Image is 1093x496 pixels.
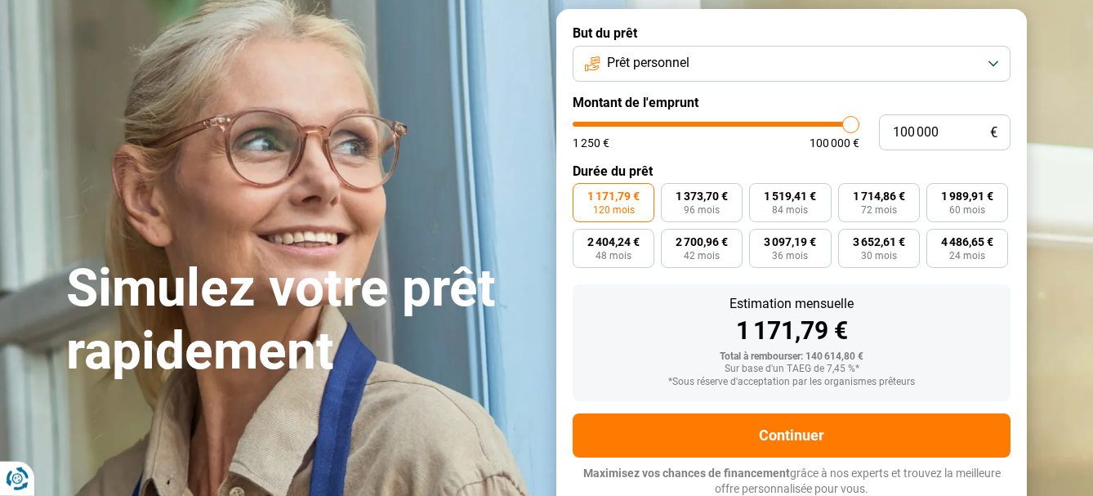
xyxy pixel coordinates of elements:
button: Continuer [573,413,1010,458]
span: 1 519,41 € [764,190,816,202]
span: 96 mois [684,205,720,215]
span: 1 373,70 € [676,190,728,202]
span: € [990,126,997,140]
span: 2 404,24 € [587,236,640,248]
div: *Sous réserve d'acceptation par les organismes prêteurs [586,377,997,388]
span: 24 mois [949,251,985,261]
h1: Simulez votre prêt rapidement [66,257,537,383]
div: Sur base d'un TAEG de 7,45 %* [586,364,997,375]
label: Montant de l'emprunt [573,95,1010,110]
span: 1 989,91 € [941,190,993,202]
div: Total à rembourser: 140 614,80 € [586,351,997,363]
label: Durée du prêt [573,163,1010,179]
span: 3 097,19 € [764,236,816,248]
button: Prêt personnel [573,46,1010,82]
span: 1 171,79 € [587,190,640,202]
span: 2 700,96 € [676,236,728,248]
span: 1 714,86 € [853,190,905,202]
span: 30 mois [861,251,897,261]
span: 36 mois [772,251,808,261]
div: Estimation mensuelle [586,297,997,311]
span: Prêt personnel [607,54,689,72]
div: 1 171,79 € [586,319,997,343]
span: 1 250 € [573,137,609,149]
span: 3 652,61 € [853,236,905,248]
span: 100 000 € [810,137,859,149]
span: Maximisez vos chances de financement [583,467,790,480]
span: 120 mois [593,205,635,215]
span: 4 486,65 € [941,236,993,248]
span: 72 mois [861,205,897,215]
label: But du prêt [573,25,1010,41]
span: 84 mois [772,205,808,215]
span: 42 mois [684,251,720,261]
span: 60 mois [949,205,985,215]
span: 48 mois [596,251,631,261]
